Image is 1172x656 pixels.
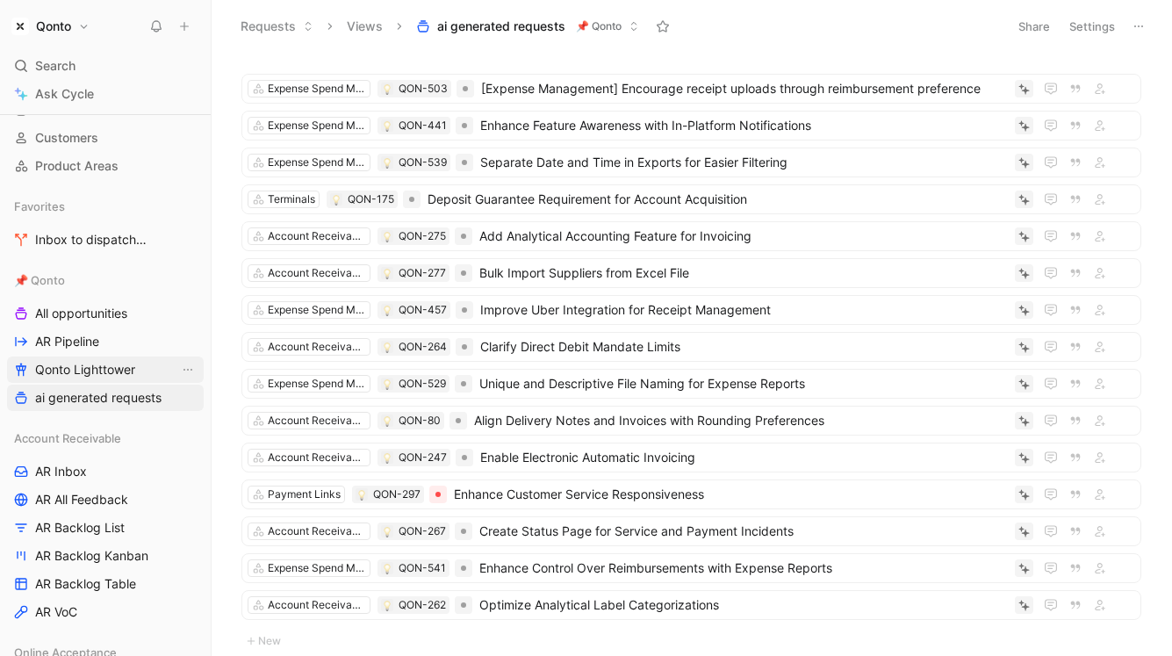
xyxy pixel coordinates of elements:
[348,191,394,208] div: QON-175
[241,369,1141,399] a: Expense Spend Management💡QON-529Unique and Descriptive File Naming for Expense Reports
[382,601,392,611] img: 💡
[7,458,204,485] a: AR Inbox
[381,378,393,390] div: 💡
[381,304,393,316] button: 💡
[356,488,368,501] button: 💡
[399,80,448,97] div: QON-503
[382,306,392,316] img: 💡
[179,361,197,378] button: View actions
[268,559,366,577] div: Expense Spend Management
[241,590,1141,620] a: Account Receivable💡QON-262Optimize Analytical Label Categorizations
[7,267,204,411] div: 📌 QontoAll opportunitiesAR PipelineQonto LighttowerView actionsai generated requests
[356,490,367,501] img: 💡
[268,80,366,97] div: Expense Spend Management
[35,547,148,565] span: AR Backlog Kanban
[399,301,447,319] div: QON-457
[481,78,1008,99] span: [Expense Management] Encourage receipt uploads through reimbursement preference
[7,300,204,327] a: All opportunities
[381,525,393,537] button: 💡
[331,195,342,205] img: 💡
[399,449,447,466] div: QON-247
[35,83,94,105] span: Ask Cycle
[241,332,1141,362] a: Account Receivable💡QON-264Clarify Direct Debit Mandate Limits
[7,487,204,513] a: AR All Feedback
[330,193,342,205] button: 💡
[381,341,393,353] button: 💡
[35,389,162,407] span: ai generated requests
[399,338,447,356] div: QON-264
[7,53,204,79] div: Search
[382,121,392,132] img: 💡
[241,258,1141,288] a: Account Receivable💡QON-277Bulk Import Suppliers from Excel File
[7,543,204,569] a: AR Backlog Kanban
[7,81,204,107] a: Ask Cycle
[7,425,204,625] div: Account ReceivableAR InboxAR All FeedbackAR Backlog ListAR Backlog KanbanAR Backlog TableAR VoC
[479,263,1008,284] span: Bulk Import Suppliers from Excel File
[241,295,1141,325] a: Expense Spend Management💡QON-457Improve Uber Integration for Receipt Management
[339,13,391,40] button: Views
[11,18,29,35] img: Qonto
[241,479,1141,509] a: Payment Links💡QON-297Enhance Customer Service Responsiveness
[1061,14,1123,39] button: Settings
[7,153,204,179] a: Product Areas
[382,416,392,427] img: 💡
[7,357,204,383] a: Qonto LighttowerView actions
[382,527,392,537] img: 💡
[480,152,1008,173] span: Separate Date and Time in Exports for Easier Filtering
[268,301,366,319] div: Expense Spend Management
[479,595,1008,616] span: Optimize Analytical Label Categorizations
[268,486,341,503] div: Payment Links
[480,447,1008,468] span: Enable Electronic Automatic Invoicing
[479,226,1008,247] span: Add Analytical Accounting Feature for Invoicing
[268,154,366,171] div: Expense Spend Management
[7,267,204,293] div: 📌 Qonto
[241,516,1141,546] a: Account Receivable💡QON-267Create Status Page for Service and Payment Incidents
[35,463,87,480] span: AR Inbox
[7,14,94,39] button: QontoQonto
[1010,14,1058,39] button: Share
[241,221,1141,251] a: Account Receivable💡QON-275Add Analytical Accounting Feature for Invoicing
[381,451,393,464] button: 💡
[14,198,65,215] span: Favorites
[382,453,392,464] img: 💡
[480,336,1008,357] span: Clarify Direct Debit Mandate Limits
[35,55,75,76] span: Search
[474,410,1008,431] span: Align Delivery Notes and Invoices with Rounding Preferences
[399,154,447,171] div: QON-539
[381,415,393,427] button: 💡
[14,271,65,289] span: 📌 Qonto
[233,13,321,40] button: Requests
[382,84,392,95] img: 💡
[382,342,392,353] img: 💡
[479,558,1008,579] span: Enhance Control Over Reimbursements with Expense Reports
[480,115,1008,136] span: Enhance Feature Awareness with In-Platform Notifications
[381,156,393,169] div: 💡
[399,375,446,393] div: QON-529
[437,18,565,35] span: ai generated requests
[480,299,1008,321] span: Improve Uber Integration for Receipt Management
[7,571,204,597] a: AR Backlog Table
[241,443,1141,472] a: Account Receivable💡QON-247Enable Electronic Automatic Invoicing
[381,599,393,611] button: 💡
[268,523,366,540] div: Account Receivable
[408,13,647,40] button: ai generated requests📌 Qonto
[241,74,1141,104] a: Expense Spend Management💡QON-503[Expense Management] Encourage receipt uploads through reimbursem...
[399,596,446,614] div: QON-262
[381,562,393,574] button: 💡
[399,227,446,245] div: QON-275
[240,631,1143,652] button: New
[399,559,446,577] div: QON-541
[7,425,204,451] div: Account Receivable
[381,119,393,132] div: 💡
[428,189,1008,210] span: Deposit Guarantee Requirement for Account Acquisition
[7,125,204,151] a: Customers
[7,599,204,625] a: AR VoC
[479,521,1008,542] span: Create Status Page for Service and Payment Incidents
[241,553,1141,583] a: Expense Spend Management💡QON-541Enhance Control Over Reimbursements with Expense Reports
[381,267,393,279] button: 💡
[7,328,204,355] a: AR Pipeline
